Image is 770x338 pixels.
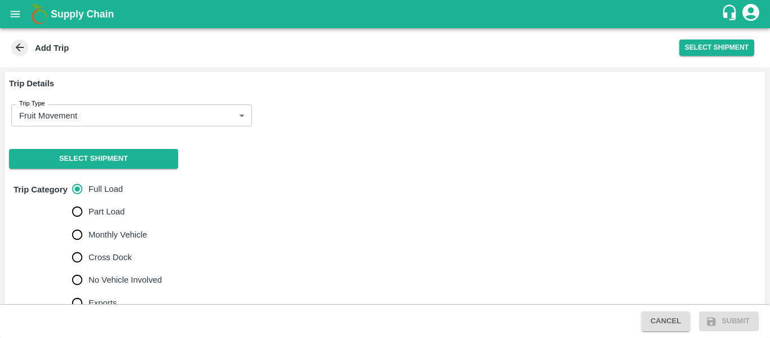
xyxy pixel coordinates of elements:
[741,2,761,26] div: account of current user
[721,4,741,24] div: customer-support
[88,251,132,264] span: Cross Dock
[88,183,123,195] span: Full Load
[9,79,54,88] strong: Trip Details
[28,3,51,25] img: logo
[641,311,690,331] button: Cancel
[72,178,171,314] div: trip_category
[35,43,69,52] b: Add Trip
[679,39,754,56] button: Select Shipment
[9,178,72,314] h6: Trip Category
[9,149,178,169] button: Select Shipment
[88,205,125,218] span: Part Load
[51,8,114,20] b: Supply Chain
[2,1,28,27] button: open drawer
[19,109,77,122] p: Fruit Movement
[51,6,721,22] a: Supply Chain
[88,274,162,286] span: No Vehicle Involved
[88,229,147,241] span: Monthly Vehicle
[19,99,45,108] label: Trip Type
[88,297,117,309] span: Exports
